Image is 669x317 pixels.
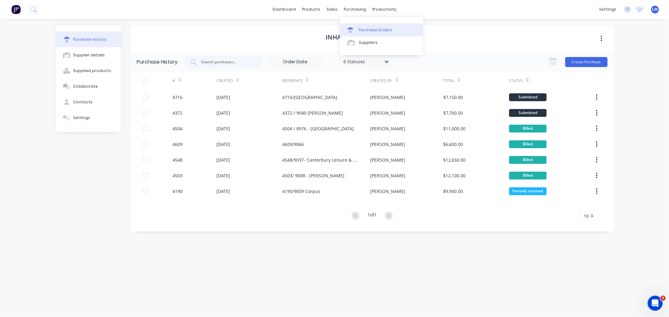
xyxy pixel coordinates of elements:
[370,110,405,116] div: [PERSON_NAME]
[370,125,405,132] div: [PERSON_NAME]
[216,78,233,84] div: Created
[359,40,378,45] div: Suppliers
[443,94,463,101] div: $7,150.00
[282,125,354,132] div: 4504 / 8976 - [GEOGRAPHIC_DATA]
[340,36,423,49] a: Suppliers
[216,141,230,148] div: [DATE]
[73,37,107,42] div: Purchase history
[299,5,323,14] div: products
[56,110,121,126] button: Settings
[216,188,230,195] div: [DATE]
[370,188,405,195] div: [PERSON_NAME]
[370,141,405,148] div: [PERSON_NAME]
[282,78,303,84] div: Reference
[73,84,98,89] div: Collaborate
[509,156,547,164] div: Billed
[56,63,121,79] button: Supplied products
[509,187,547,195] div: Partially received
[282,157,358,163] div: 4548/9037- Canterbury Leisure & Aquatic centre
[369,5,400,14] div: productivity
[216,157,230,163] div: [DATE]
[443,110,463,116] div: $7,700.00
[56,79,121,94] button: Collaborate
[326,34,419,41] h1: Inhabit Australasia Pty Ltd
[343,58,388,65] div: 6 Statuses
[323,5,341,14] div: sales
[216,94,230,101] div: [DATE]
[269,5,299,14] a: dashboard
[282,172,344,179] div: 4503/ 9008 - [PERSON_NAME]
[173,141,183,148] div: 4609
[56,32,121,47] button: Purchase history
[173,157,183,163] div: 4548
[173,110,183,116] div: 4372
[340,23,423,36] a: Purchase Orders
[73,99,93,105] div: Contacts
[661,296,666,301] span: 3
[359,27,392,33] div: Purchase Orders
[201,59,253,65] input: Search purchases...
[282,94,337,101] div: 4716/[GEOGRAPHIC_DATA]
[443,141,463,148] div: $6,600.00
[652,7,658,12] span: LW
[269,57,322,67] input: Order Date
[282,188,320,195] div: 4190/9009 Corpus
[509,125,547,133] div: Billed
[370,78,392,84] div: Created By
[56,47,121,63] button: Supplier details
[370,157,405,163] div: [PERSON_NAME]
[173,78,175,84] div: #
[73,115,90,121] div: Settings
[173,172,183,179] div: 4503
[565,57,608,67] button: Create Purchase
[56,94,121,110] button: Contacts
[443,78,454,84] div: Total
[370,94,405,101] div: [PERSON_NAME]
[584,213,589,219] span: 10
[509,140,547,148] div: Billed
[509,78,523,84] div: Status
[282,110,343,116] div: 4372 / 9040 [PERSON_NAME]
[648,296,663,311] iframe: Intercom live chat
[368,211,377,221] div: 1 of 1
[341,5,369,14] div: purchasing
[173,94,183,101] div: 4716
[216,172,230,179] div: [DATE]
[173,125,183,132] div: 4504
[509,109,547,117] div: Submitted
[443,157,465,163] div: $12,650.00
[596,5,619,14] div: settings
[73,68,111,74] div: Supplied products
[11,5,21,14] img: Factory
[282,141,304,148] div: 4609/9066
[443,125,465,132] div: $11,000.00
[443,188,463,195] div: $9,900.00
[173,188,183,195] div: 4190
[370,172,405,179] div: [PERSON_NAME]
[509,93,547,101] div: Submitted
[509,172,547,179] div: Billed
[443,172,465,179] div: $12,100.00
[216,110,230,116] div: [DATE]
[137,58,178,66] div: Purchase History
[73,52,105,58] div: Supplier details
[216,125,230,132] div: [DATE]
